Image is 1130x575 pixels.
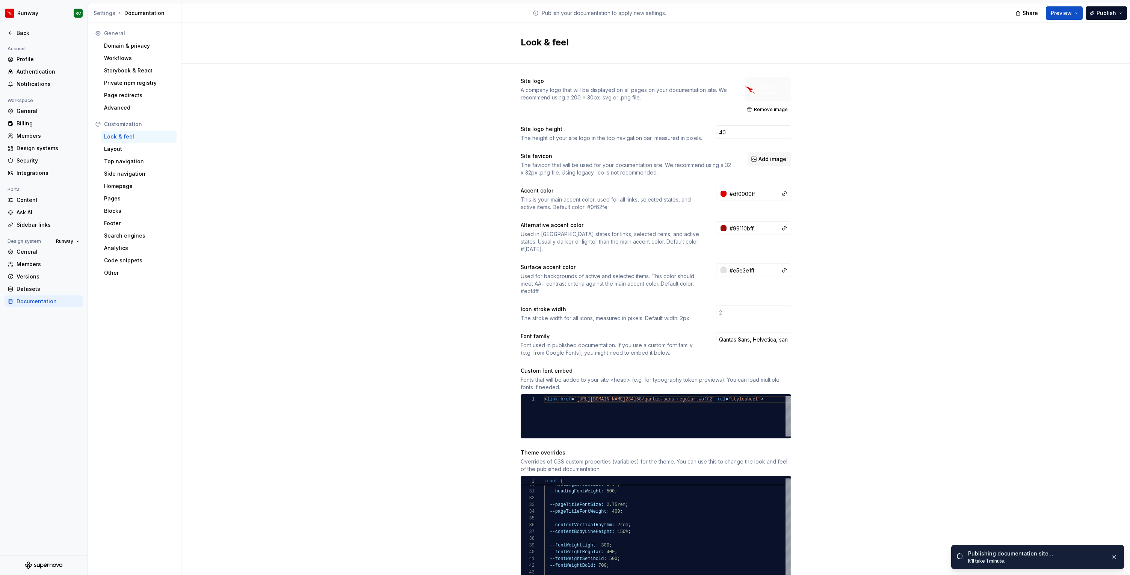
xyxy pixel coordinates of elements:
div: Site logo height [521,125,702,133]
div: Ask AI [17,209,80,216]
span: --fontWeightSemibold: [550,556,606,561]
div: Customization [104,120,174,128]
h2: Look & feel [521,36,782,48]
span: 500 [609,556,617,561]
span: "stylesheet" [728,397,760,402]
div: General [17,107,80,115]
a: General [5,105,83,117]
a: Workflows [101,52,177,64]
a: Homepage [101,180,177,192]
span: ; [625,502,628,507]
a: Documentation [5,295,83,307]
div: General [17,248,80,256]
span: ; [615,549,617,555]
div: 40 [521,549,535,555]
a: Layout [101,143,177,155]
button: Add image [748,152,791,166]
div: Runway [17,9,38,17]
span: 700 [598,563,607,568]
button: RunwayRC [2,5,86,21]
img: 6b187050-a3ed-48aa-8485-808e17fcee26.png [5,9,14,18]
div: Homepage [104,182,174,190]
span: { [560,479,563,484]
div: Workspace [5,96,36,105]
span: --fontWeightLight: [550,543,598,548]
span: ; [606,563,609,568]
span: ; [615,489,617,494]
span: --fontWeightBold: [550,563,595,568]
a: Notifications [5,78,83,90]
div: Footer [104,220,174,227]
div: Overrides of CSS custom properties (variables) for the theme. You can use this to change the look... [521,458,791,473]
a: Page redirects [101,89,177,101]
div: It’ll take 1 minute. [968,558,1105,564]
div: Font family [521,333,702,340]
a: Sidebar links [5,219,83,231]
div: 36 [521,522,535,528]
span: link [547,397,558,402]
span: ; [628,529,631,534]
a: Storybook & React [101,65,177,77]
span: 1rem [606,482,617,487]
a: Members [5,258,83,270]
div: Profile [17,56,80,63]
div: Pages [104,195,174,202]
input: e.g. #000000 [727,263,778,277]
span: href [560,397,571,402]
div: 42 [521,562,535,569]
span: 234158/qantas-sans-regular.woff2 [625,397,712,402]
span: --headingLevel6Size: [550,482,604,487]
span: Share [1023,9,1038,17]
a: Domain & privacy [101,40,177,52]
span: --headingFontWeight: [550,489,604,494]
span: 400 [606,549,615,555]
div: Billing [17,120,80,127]
div: Layout [104,145,174,153]
div: Blocks [104,207,174,215]
div: Code snippets [104,257,174,264]
div: Datasets [17,285,80,293]
input: 28 [716,125,791,139]
span: Preview [1051,9,1072,17]
div: Site logo [521,77,731,85]
a: Versions [5,271,83,283]
a: Look & feel [101,131,177,143]
button: Share [1012,6,1043,20]
span: --pageTitleFontWeight: [550,509,609,514]
a: Authentication [5,66,83,78]
span: = [725,397,728,402]
span: 2rem [617,522,628,528]
div: Documentation [17,298,80,305]
a: Pages [101,193,177,205]
a: Design systems [5,142,83,154]
div: Versions [17,273,80,280]
div: 1 [521,396,535,403]
span: :root [544,479,558,484]
span: rel [717,397,725,402]
span: ; [609,543,612,548]
span: --pageTitleFontSize: [550,502,604,507]
a: Footer [101,217,177,229]
div: 33 [521,501,535,508]
span: " [574,397,577,402]
div: Surface accent color [521,263,702,271]
div: Theme overrides [521,449,791,456]
div: Other [104,269,174,277]
span: --contentVerticalRhythm: [550,522,615,528]
a: Content [5,194,83,206]
a: General [5,246,83,258]
span: 2.75rem [606,502,625,507]
svg: Supernova Logo [25,561,62,569]
input: 2 [716,306,791,319]
div: Alternative accent color [521,221,702,229]
button: Preview [1046,6,1083,20]
a: Billing [5,117,83,129]
div: Search engines [104,232,174,239]
input: Inter, Arial, sans-serif [716,333,791,346]
button: Settings [94,9,115,17]
div: Top navigation [104,158,174,165]
span: Remove image [754,107,788,113]
div: Security [17,157,80,164]
span: Runway [56,238,73,244]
